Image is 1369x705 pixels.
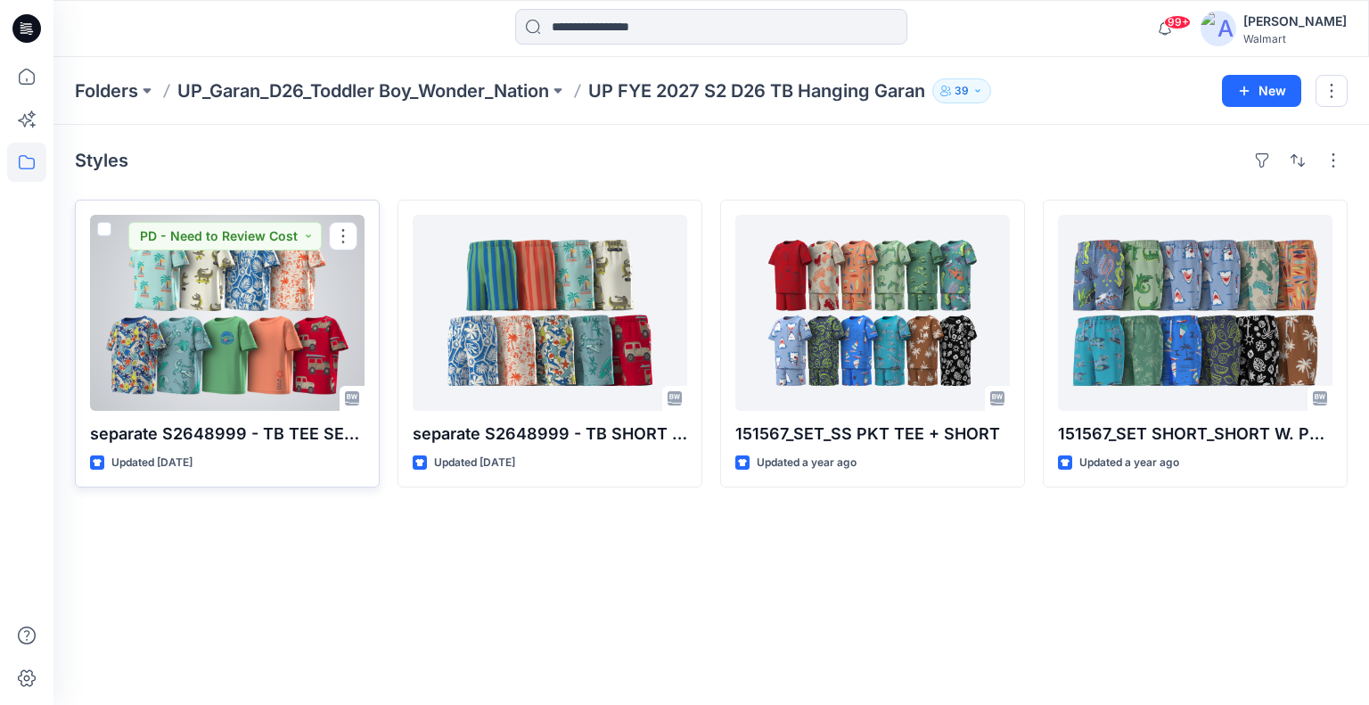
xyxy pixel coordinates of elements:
[1243,11,1347,32] div: [PERSON_NAME]
[955,81,969,101] p: 39
[1079,454,1179,472] p: Updated a year ago
[1058,422,1332,447] p: 151567_SET SHORT_SHORT W. PCKTS_TB8036
[588,78,925,103] p: UP FYE 2027 S2 D26 TB Hanging Garan
[932,78,991,103] button: 39
[413,422,687,447] p: separate S2648999 - TB SHORT SET COLORED
[1243,32,1347,45] div: Walmart
[735,215,1010,411] a: 151567_SET_SS PKT TEE + SHORT
[1201,11,1236,46] img: avatar
[90,215,365,411] a: separate S2648999 - TB TEE SET COLORED
[111,454,193,472] p: Updated [DATE]
[735,422,1010,447] p: 151567_SET_SS PKT TEE + SHORT
[413,215,687,411] a: separate S2648999 - TB SHORT SET COLORED
[434,454,515,472] p: Updated [DATE]
[1222,75,1301,107] button: New
[1164,15,1191,29] span: 99+
[90,422,365,447] p: separate S2648999 - TB TEE SET COLORED
[177,78,549,103] a: UP_Garan_D26_Toddler Boy_Wonder_Nation
[1058,215,1332,411] a: 151567_SET SHORT_SHORT W. PCKTS_TB8036
[75,150,128,171] h4: Styles
[757,454,857,472] p: Updated a year ago
[75,78,138,103] a: Folders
